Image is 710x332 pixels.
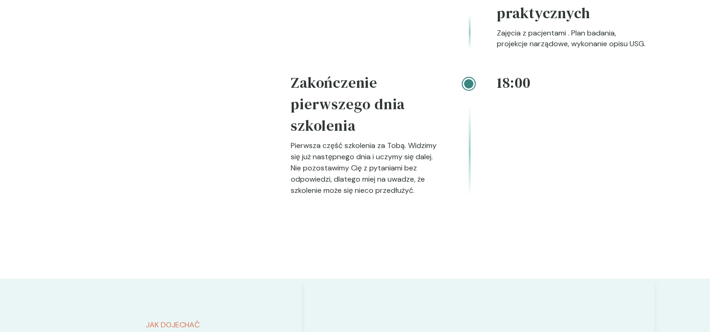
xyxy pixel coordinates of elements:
[497,27,647,49] p: Zajęcia z pacjentami . Plan badania, projekcje narządowe, wykonanie opisu USG.
[75,319,271,331] p: Jak dojechać
[291,72,441,140] h4: Zakończenie pierwszego dnia szkolenia
[291,140,441,162] p: Pierwsza część szkolenia za Tobą. Widzimy się już następnego dnia i uczymy się dalej.
[497,72,647,93] h4: 18:00
[291,162,441,196] p: Nie pozostawimy Cię z pytaniami bez odpowiedzi, dlatego miej na uwadze, że szkolenie może się nie...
